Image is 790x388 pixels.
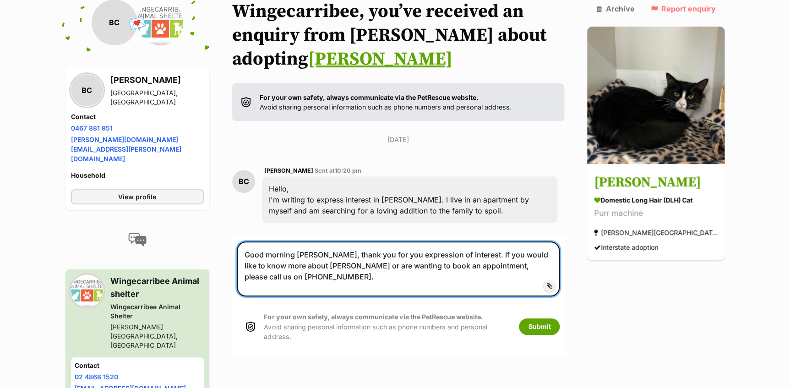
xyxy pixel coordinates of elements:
p: [DATE] [232,135,565,144]
a: 0467 881 951 [71,124,113,132]
span: Sent at [315,167,361,174]
p: Avoid sharing personal information such as phone numbers and personal address. [264,312,510,341]
div: Hello, I'm writing to express interest in [PERSON_NAME]. I live in an apartment by myself and am ... [262,176,558,223]
span: 💌 [127,13,147,33]
span: [PERSON_NAME] [264,167,313,174]
a: [PERSON_NAME] [308,48,452,71]
a: Report enquiry [650,5,716,13]
h4: Household [71,171,204,180]
strong: For your own safety, always communicate via the PetRescue website. [264,313,483,321]
a: [PERSON_NAME] Domestic Long Hair (DLH) Cat Purr machine [PERSON_NAME][GEOGRAPHIC_DATA], [GEOGRAPH... [587,166,725,261]
div: Wingecarribee Animal Shelter [110,302,204,321]
div: BC [71,74,103,106]
a: Archive [596,5,634,13]
img: conversation-icon-4a6f8262b818ee0b60e3300018af0b2d0b884aa5de6e9bcb8d3d4eeb1a70a7c4.svg [128,233,147,246]
div: [PERSON_NAME][GEOGRAPHIC_DATA], [GEOGRAPHIC_DATA] [110,322,204,350]
p: Avoid sharing personal information such as phone numbers and personal address. [260,93,512,112]
div: BC [232,170,255,193]
div: Domestic Long Hair (DLH) Cat [594,196,718,205]
a: 02 4868 1520 [75,373,118,381]
div: [GEOGRAPHIC_DATA], [GEOGRAPHIC_DATA] [110,88,204,107]
a: [PERSON_NAME][DOMAIN_NAME][EMAIL_ADDRESS][PERSON_NAME][DOMAIN_NAME] [71,136,181,163]
button: Submit [519,318,560,335]
a: View profile [71,189,204,204]
h3: [PERSON_NAME] [594,173,718,193]
div: [PERSON_NAME][GEOGRAPHIC_DATA], [GEOGRAPHIC_DATA] [594,227,718,239]
h3: Wingecarribee Animal shelter [110,275,204,301]
strong: For your own safety, always communicate via the PetRescue website. [260,93,479,101]
h4: Contact [75,361,200,370]
h3: [PERSON_NAME] [110,74,204,87]
span: 10:20 pm [335,167,361,174]
div: Purr machine [594,208,718,220]
span: View profile [118,192,156,202]
h4: Contact [71,112,204,121]
img: Wingecarribee Animal Shelter profile pic [71,275,103,307]
img: Jasmine [587,27,725,164]
div: Interstate adoption [594,241,658,254]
